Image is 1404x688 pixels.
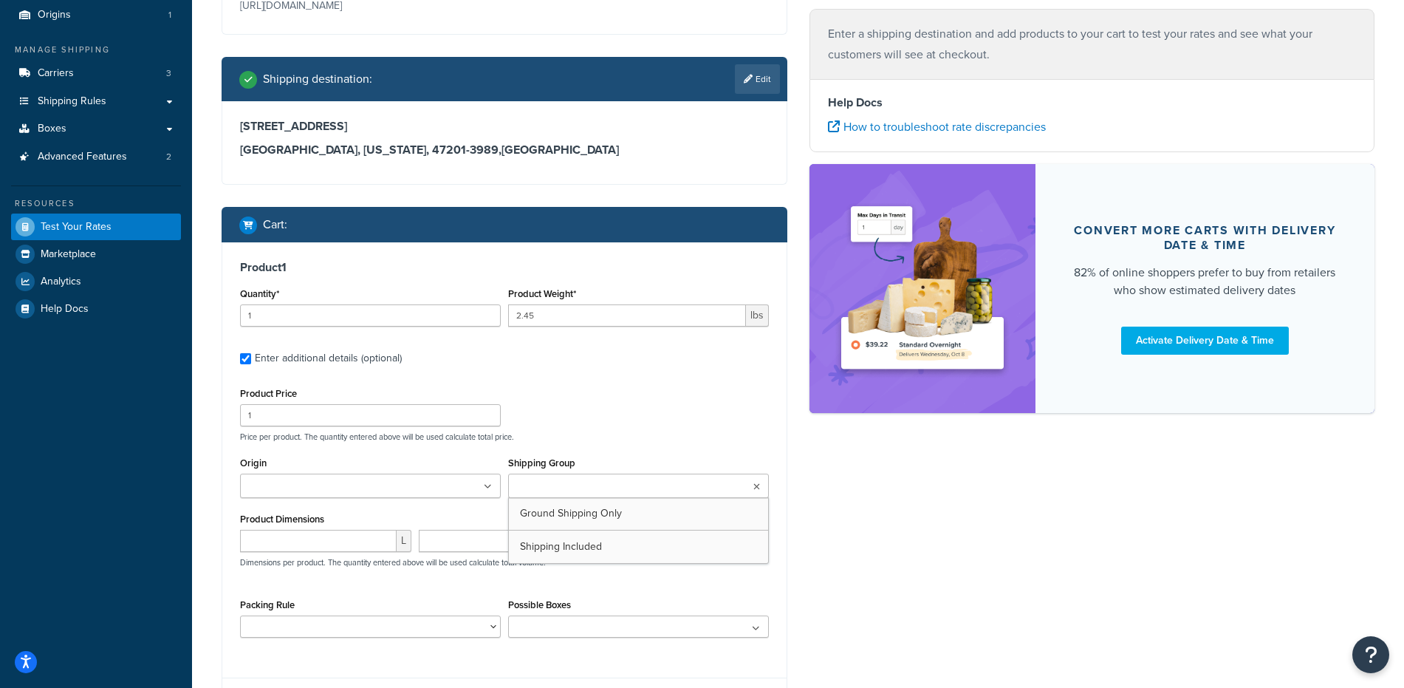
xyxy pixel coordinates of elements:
[735,64,780,94] a: Edit
[508,288,576,299] label: Product Weight*
[11,60,181,87] li: Carriers
[38,95,106,108] span: Shipping Rules
[240,514,324,525] label: Product Dimensions
[11,214,181,240] a: Test Your Rates
[11,268,181,295] a: Analytics
[11,241,181,268] a: Marketplace
[828,24,1357,65] p: Enter a shipping destination and add products to your cart to test your rates and see what your c...
[11,88,181,115] a: Shipping Rules
[240,260,769,275] h3: Product 1
[11,115,181,143] a: Boxes
[41,276,81,288] span: Analytics
[38,123,66,135] span: Boxes
[168,9,171,21] span: 1
[255,348,402,369] div: Enter additional details (optional)
[240,599,295,610] label: Packing Rule
[11,197,181,210] div: Resources
[397,530,411,552] span: L
[240,304,501,327] input: 0
[1071,264,1339,299] div: 82% of online shoppers prefer to buy from retailers who show estimated delivery dates
[263,218,287,231] h2: Cart :
[1071,223,1339,253] div: Convert more carts with delivery date & time
[166,151,171,163] span: 2
[828,118,1046,135] a: How to troubleshoot rate discrepancies
[41,248,96,261] span: Marketplace
[166,67,171,80] span: 3
[240,143,769,157] h3: [GEOGRAPHIC_DATA], [US_STATE], 47201-3989 , [GEOGRAPHIC_DATA]
[832,186,1013,391] img: feature-image-ddt-36eae7f7280da8017bfb280eaccd9c446f90b1fe08728e4019434db127062ab4.png
[11,143,181,171] li: Advanced Features
[11,44,181,56] div: Manage Shipping
[746,304,769,327] span: lbs
[240,353,251,364] input: Enter additional details (optional)
[41,303,89,316] span: Help Docs
[11,143,181,171] a: Advanced Features2
[240,457,267,469] label: Origin
[236,557,546,568] p: Dimensions per product. The quantity entered above will be used calculate total volume.
[509,531,768,563] a: Shipping Included
[508,457,575,469] label: Shipping Group
[38,151,127,163] span: Advanced Features
[1352,636,1389,673] button: Open Resource Center
[11,1,181,29] a: Origins1
[240,119,769,134] h3: [STREET_ADDRESS]
[520,539,602,554] span: Shipping Included
[509,497,768,530] a: Ground Shipping Only
[236,432,773,442] p: Price per product. The quantity entered above will be used calculate total price.
[38,9,71,21] span: Origins
[11,60,181,87] a: Carriers3
[240,288,279,299] label: Quantity*
[1121,327,1289,355] a: Activate Delivery Date & Time
[240,388,297,399] label: Product Price
[828,94,1357,112] h4: Help Docs
[520,505,622,521] span: Ground Shipping Only
[11,296,181,322] a: Help Docs
[263,72,372,86] h2: Shipping destination :
[38,67,74,80] span: Carriers
[508,304,746,327] input: 0.00
[508,599,571,610] label: Possible Boxes
[41,221,112,234] span: Test Your Rates
[11,1,181,29] li: Origins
